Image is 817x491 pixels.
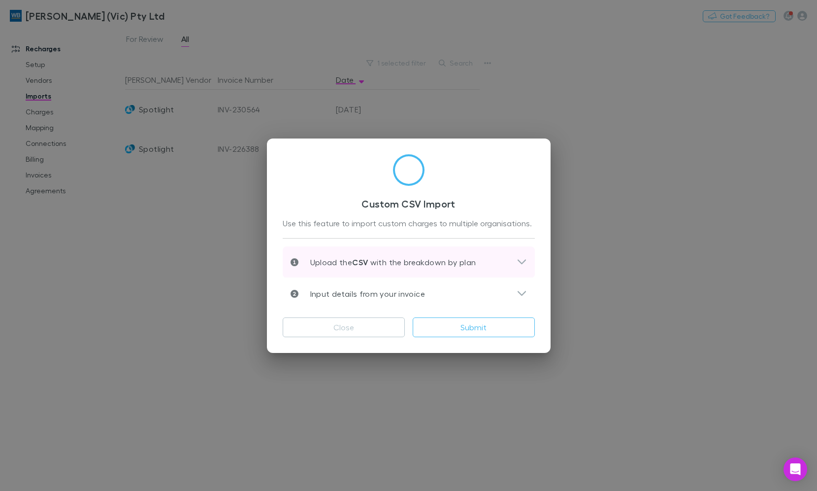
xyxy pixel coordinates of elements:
p: Input details from your invoice [298,288,425,300]
div: Input details from your invoice [283,278,535,310]
div: Use this feature to import custom charges to multiple organisations. [283,217,535,230]
button: Submit [413,317,535,337]
button: Close [283,317,405,337]
strong: CSV [352,257,368,267]
div: Upload theCSV with the breakdown by plan [283,246,535,278]
h3: Custom CSV Import [283,198,535,210]
p: Upload the with the breakdown by plan [298,256,476,268]
div: Open Intercom Messenger [784,457,807,481]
